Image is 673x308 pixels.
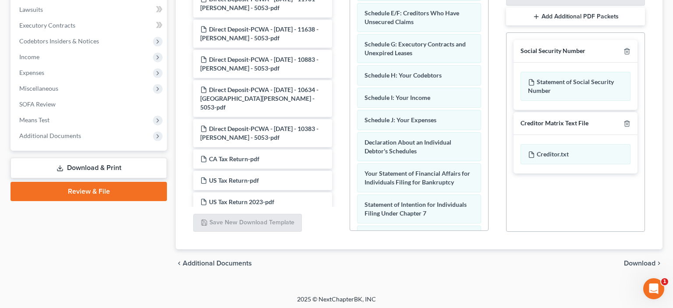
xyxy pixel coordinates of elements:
span: Additional Documents [183,260,252,267]
a: Executory Contracts [12,18,167,33]
a: Review & File [11,182,167,201]
span: US Tax Return 2023-pdf [209,198,274,205]
span: US Tax Return-pdf [209,177,259,184]
span: Schedule H: Your Codebtors [365,71,442,79]
span: Schedule E/F: Creditors Who Have Unsecured Claims [365,9,459,25]
span: Download [624,260,655,267]
span: Miscellaneous [19,85,58,92]
button: Save New Download Template [193,214,302,232]
a: Download & Print [11,158,167,178]
a: chevron_left Additional Documents [176,260,252,267]
span: Income [19,53,39,60]
div: Statement of Social Security Number [521,72,630,101]
span: CA Tax Return-pdf [209,155,259,163]
span: SOFA Review [19,100,56,108]
a: Lawsuits [12,2,167,18]
span: Schedule I: Your Income [365,94,430,101]
span: Executory Contracts [19,21,75,29]
span: Declaration About an Individual Debtor's Schedules [365,138,451,155]
span: Direct Deposit-PCWA - [DATE] - 10634 - [GEOGRAPHIC_DATA][PERSON_NAME] - 5053-pdf [200,86,319,111]
span: Schedule G: Executory Contracts and Unexpired Leases [365,40,466,57]
div: Social Security Number [521,47,585,55]
i: chevron_right [655,260,662,267]
span: Direct Deposit-PCWA - [DATE] - 10883 - [PERSON_NAME] - 5053-pdf [200,56,319,72]
i: chevron_left [176,260,183,267]
span: Expenses [19,69,44,76]
div: Creditor Matrix Text File [521,119,588,127]
span: Your Statement of Financial Affairs for Individuals Filing for Bankruptcy [365,170,470,186]
span: Additional Documents [19,132,81,139]
span: Direct Deposit-PCWA - [DATE] - 11638 - [PERSON_NAME] - 5053-pdf [200,25,319,42]
span: Statement of Intention for Individuals Filing Under Chapter 7 [365,201,467,217]
div: Creditor.txt [521,144,630,164]
iframe: Intercom live chat [643,278,664,299]
button: Download chevron_right [624,260,662,267]
span: 1 [661,278,668,285]
span: Means Test [19,116,50,124]
span: Codebtors Insiders & Notices [19,37,99,45]
span: Lawsuits [19,6,43,13]
button: Add Additional PDF Packets [506,7,645,26]
span: Schedule J: Your Expenses [365,116,436,124]
span: Direct Deposit-PCWA - [DATE] - 10383 - [PERSON_NAME] - 5053-pdf [200,125,319,141]
a: SOFA Review [12,96,167,112]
